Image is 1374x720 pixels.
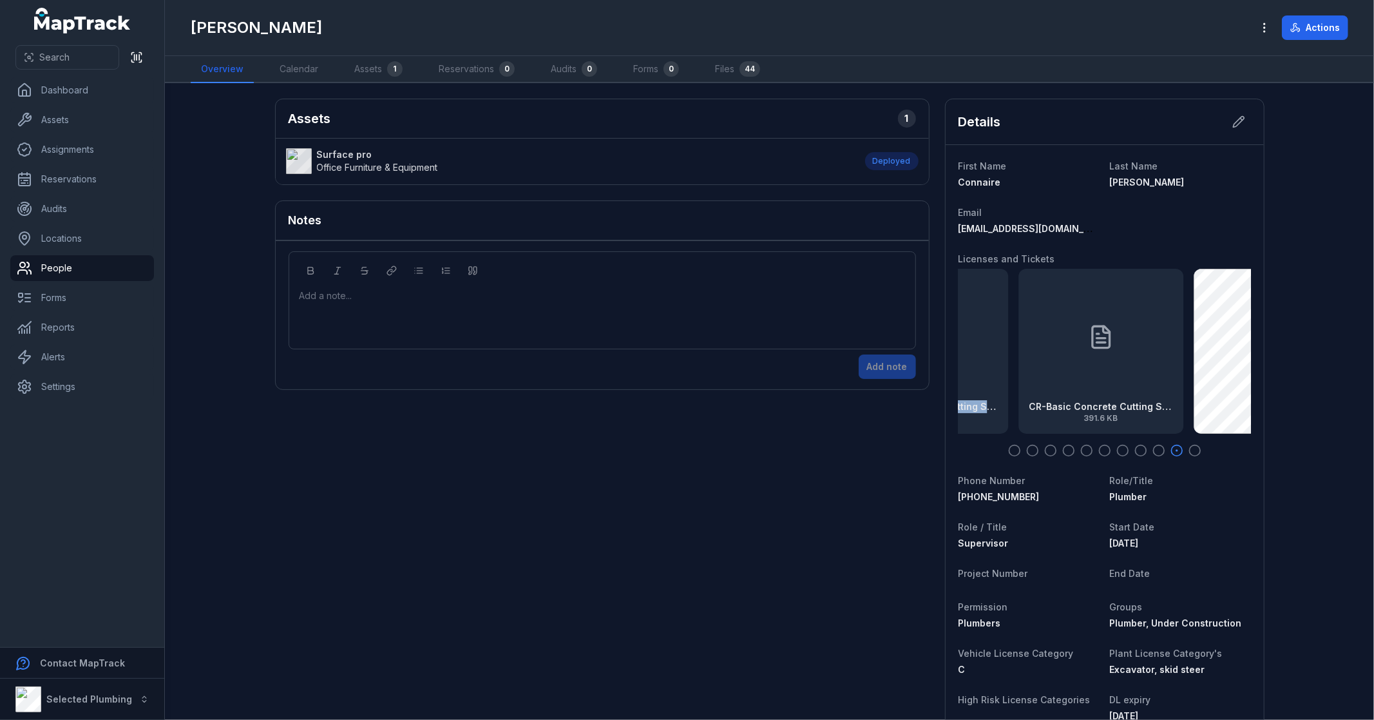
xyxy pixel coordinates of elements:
[10,77,154,103] a: Dashboard
[854,400,998,413] strong: CR-Basic Concrete Cutting Saw back
[34,8,131,34] a: MapTrack
[10,374,154,400] a: Settings
[582,61,597,77] div: 0
[428,56,525,83] a: Reservations0
[317,148,438,161] strong: Surface pro
[1110,491,1147,502] span: Plumber
[898,110,916,128] div: 1
[1029,413,1173,423] span: 391.6 KB
[1110,161,1158,171] span: Last Name
[317,162,438,173] span: Office Furniture & Equipment
[959,491,1040,502] span: [PHONE_NUMBER]
[15,45,119,70] button: Search
[1110,664,1205,675] span: Excavator, skid steer
[289,110,331,128] h2: Assets
[1110,648,1223,659] span: Plant License Category's
[1110,521,1155,532] span: Start Date
[959,521,1007,532] span: Role / Title
[959,694,1091,705] span: High Risk License Categories
[959,253,1055,264] span: Licenses and Tickets
[663,61,679,77] div: 0
[623,56,689,83] a: Forms0
[959,618,1001,628] span: Plumbers
[191,17,322,38] h1: [PERSON_NAME]
[1110,618,1242,628] span: Plumber, Under Construction
[959,664,966,675] span: C
[1110,475,1154,486] span: Role/Title
[865,152,919,170] div: Deployed
[10,285,154,311] a: Forms
[269,56,329,83] a: Calendar
[286,148,852,174] a: Surface proOffice Furniture & Equipment
[959,223,1114,234] span: [EMAIL_ADDRESS][DOMAIN_NAME]
[1110,568,1150,579] span: End Date
[10,107,154,133] a: Assets
[959,475,1026,486] span: Phone Number
[10,196,154,222] a: Audits
[191,56,254,83] a: Overview
[387,61,403,77] div: 1
[10,166,154,192] a: Reservations
[959,207,982,218] span: Email
[959,538,1009,549] span: Supervisor
[10,344,154,370] a: Alerts
[959,113,1001,131] h2: Details
[959,601,1008,612] span: Permission
[959,568,1028,579] span: Project Number
[46,694,132,705] strong: Selected Plumbing
[705,56,770,83] a: Files44
[1110,538,1139,549] time: 9/24/2024, 12:00:00 AM
[1110,694,1151,705] span: DL expiry
[739,61,760,77] div: 44
[959,648,1074,659] span: Vehicle License Category
[1029,400,1173,413] strong: CR-Basic Concrete Cutting Saw front
[40,657,125,668] strong: Contact MapTrack
[1110,177,1185,188] span: [PERSON_NAME]
[344,56,413,83] a: Assets1
[1282,15,1348,40] button: Actions
[1110,601,1143,612] span: Groups
[499,61,515,77] div: 0
[10,137,154,162] a: Assignments
[959,161,1007,171] span: First Name
[540,56,607,83] a: Audits0
[289,211,322,229] h3: Notes
[39,51,70,64] span: Search
[959,177,1001,188] span: Connaire
[1110,538,1139,549] span: [DATE]
[10,255,154,281] a: People
[854,413,998,423] span: 376.35 KB
[10,315,154,340] a: Reports
[10,226,154,251] a: Locations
